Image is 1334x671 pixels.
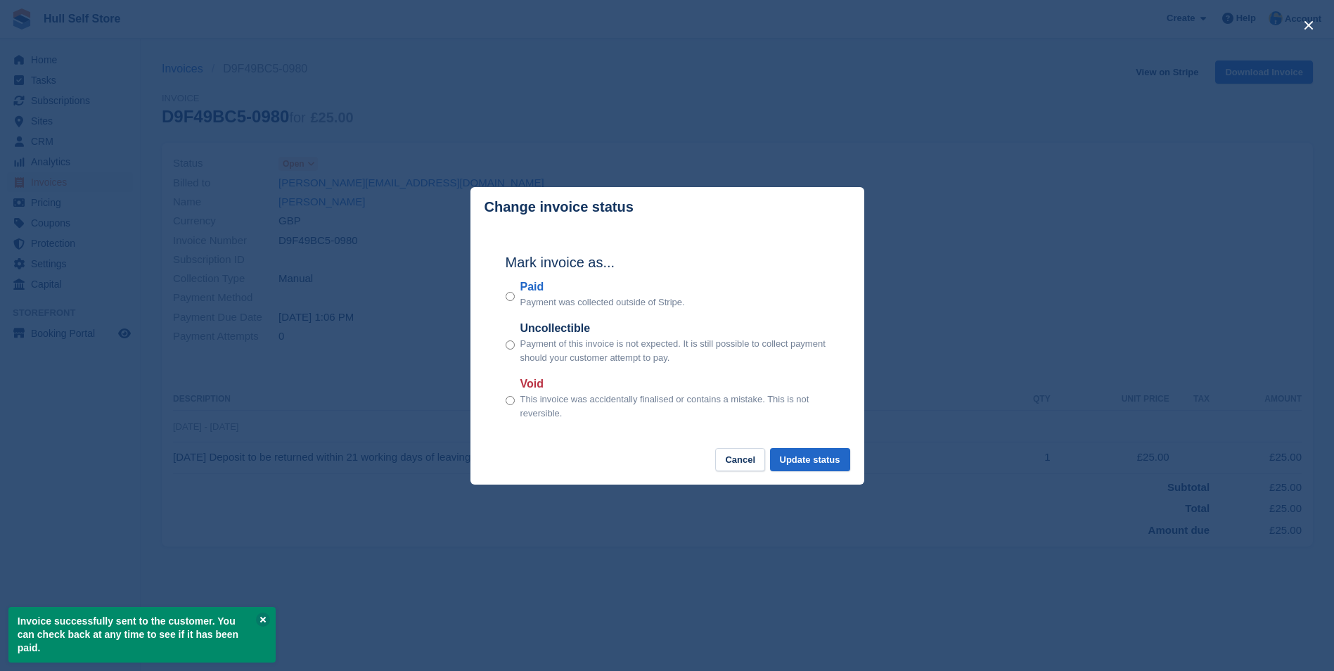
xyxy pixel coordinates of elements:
[506,252,829,273] h2: Mark invoice as...
[8,607,276,663] p: Invoice successfully sent to the customer. You can check back at any time to see if it has been p...
[715,448,765,471] button: Cancel
[520,376,829,392] label: Void
[520,279,685,295] label: Paid
[520,337,829,364] p: Payment of this invoice is not expected. It is still possible to collect payment should your cust...
[520,295,685,309] p: Payment was collected outside of Stripe.
[485,199,634,215] p: Change invoice status
[770,448,850,471] button: Update status
[520,392,829,420] p: This invoice was accidentally finalised or contains a mistake. This is not reversible.
[520,320,829,337] label: Uncollectible
[1297,14,1320,37] button: close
